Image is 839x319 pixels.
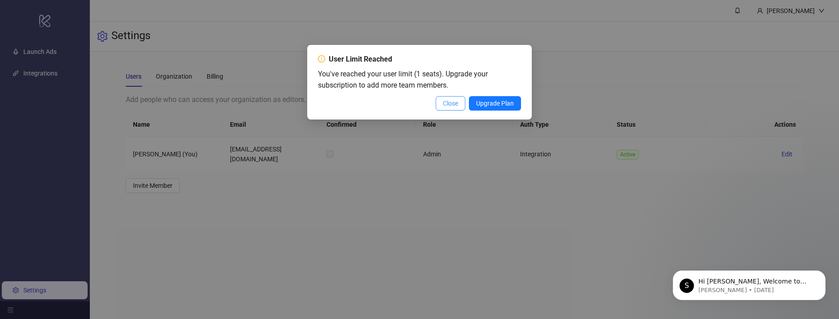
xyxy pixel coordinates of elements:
span: Upgrade Plan [476,100,514,107]
span: exclamation-circle [318,55,325,62]
div: User Limit Reached [329,54,392,65]
button: Upgrade Plan [469,96,521,111]
button: Close [436,96,465,111]
span: Close [443,100,458,107]
span: You've reached your user limit (1 seats). Upgrade your subscription to add more team members. [318,70,488,89]
iframe: Intercom notifications message [659,252,839,315]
